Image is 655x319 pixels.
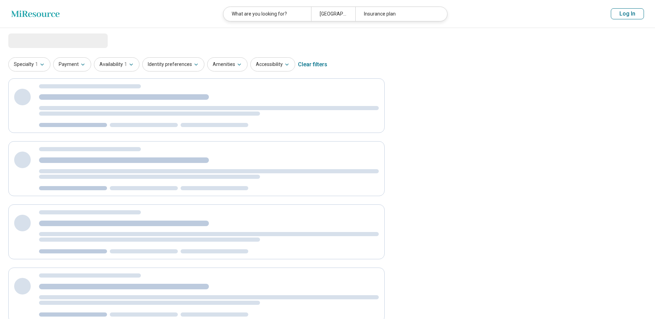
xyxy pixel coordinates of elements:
[94,57,139,71] button: Availability1
[298,56,327,73] div: Clear filters
[8,57,50,71] button: Specialty1
[35,61,38,68] span: 1
[53,57,91,71] button: Payment
[250,57,295,71] button: Accessibility
[8,33,66,47] span: Loading...
[124,61,127,68] span: 1
[311,7,355,21] div: [GEOGRAPHIC_DATA], [GEOGRAPHIC_DATA]
[207,57,248,71] button: Amenities
[355,7,443,21] div: Insurance plan
[142,57,204,71] button: Identity preferences
[223,7,311,21] div: What are you looking for?
[611,8,644,19] button: Log In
